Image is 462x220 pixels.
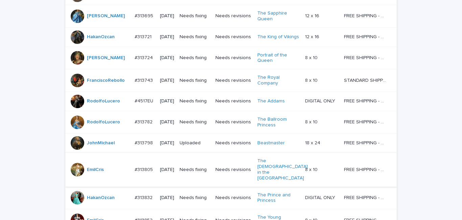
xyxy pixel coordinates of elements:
tr: RodolfoLucero #4517EU#4517EU [DATE]Needs fixingNeeds revisionsThe Addams DIGITAL ONLYDIGITAL ONLY... [65,92,397,111]
p: 8 x 10 [305,54,319,61]
p: [DATE] [160,98,174,104]
p: #313721 [135,33,153,40]
p: #313832 [135,194,154,201]
tr: HakanOzcan #313832#313832 [DATE]Needs fixingNeeds revisionsThe Prince and Princess DIGITAL ONLYDI... [65,187,397,209]
tr: RodolfoLucero #313782#313782 [DATE]Needs fixingNeeds revisionsThe Ballroom Princess 8 x 108 x 10 ... [65,111,397,133]
p: 8 x 10 [305,76,319,83]
tr: FranciscoRebollo #313743#313743 [DATE]Needs fixingNeeds revisionsThe Royal Company 8 x 108 x 10 S... [65,69,397,92]
tr: HakanOzcan #313721#313721 [DATE]Needs fixingNeeds revisionsThe King of Vikings 12 x 1612 x 16 FRE... [65,27,397,47]
a: HakanOzcan [87,34,115,40]
a: The King of Vikings [257,34,299,40]
p: #313782 [135,118,154,125]
a: RodolfoLucero [87,119,120,125]
p: Needs fixing [180,34,210,40]
p: Needs revisions [215,140,252,146]
p: #313805 [135,166,154,173]
p: 18 x 24 [305,139,322,146]
p: Needs revisions [215,13,252,19]
p: Needs revisions [215,195,252,201]
p: [DATE] [160,13,174,19]
p: [DATE] [160,195,174,201]
a: The [DEMOGRAPHIC_DATA] in the [GEOGRAPHIC_DATA] [257,158,308,181]
p: Needs fixing [180,98,210,104]
tr: EmilCris #313805#313805 [DATE]Needs fixingNeeds revisionsThe [DEMOGRAPHIC_DATA] in the [GEOGRAPHI... [65,153,397,187]
p: FREE SHIPPING - preview in 1-2 business days, after your approval delivery will take 5-10 b.d. [344,33,387,40]
p: #4517EU [135,97,155,104]
p: DIGITAL ONLY [305,97,337,104]
p: Needs revisions [215,98,252,104]
a: The Sapphire Queen [257,10,300,22]
a: The Addams [257,98,285,104]
p: [DATE] [160,167,174,173]
a: EmilCris [87,167,104,173]
tr: JohnMichael #313798#313798 [DATE]UploadedNeeds revisionsBeastmaster 18 x 2418 x 24 FREE SHIPPING ... [65,133,397,153]
p: Needs fixing [180,13,210,19]
p: Needs revisions [215,78,252,83]
a: Portrait of the Queen [257,52,300,64]
a: The Royal Company [257,75,300,86]
tr: [PERSON_NAME] #313724#313724 [DATE]Needs fixingNeeds revisionsPortrait of the Queen 8 x 108 x 10 ... [65,47,397,69]
p: [DATE] [160,78,174,83]
p: Needs revisions [215,119,252,125]
p: Needs fixing [180,55,210,61]
p: Uploaded [180,140,210,146]
p: FREE SHIPPING - preview in 1-2 business days, after your approval delivery will take up to 10 bus... [344,97,387,104]
p: Needs fixing [180,167,210,173]
p: Needs revisions [215,34,252,40]
a: [PERSON_NAME] [87,55,125,61]
p: 8 x 10 [305,166,319,173]
p: FREE SHIPPING - preview in 1-2 business days, after your approval delivery will take 5-10 b.d. [344,166,387,173]
a: Beastmaster [257,140,285,146]
p: FREE SHIPPING - preview in 1-2 business days, after your approval delivery will take 5-10 b.d. [344,12,387,19]
p: [DATE] [160,55,174,61]
p: 12 x 16 [305,33,321,40]
p: FREE SHIPPING - preview in 1-2 business days, after your approval delivery will take 5-10 b.d. [344,194,387,201]
a: The Prince and Princess [257,192,300,204]
p: #313743 [135,76,154,83]
p: STANDARD SHIPPING -preview in 1-2 business days, after your approval delivery will take 6-7 buisn... [344,76,387,83]
p: Needs revisions [215,167,252,173]
p: Needs fixing [180,78,210,83]
p: 8 x 10 [305,118,319,125]
a: [PERSON_NAME] [87,13,125,19]
p: Needs revisions [215,55,252,61]
a: JohnMichael [87,140,115,146]
a: The Ballroom Princess [257,117,300,128]
p: 12 x 16 [305,12,321,19]
p: FREE SHIPPING - preview in 1-2 business days, after your approval delivery will take 5-10 b.d. [344,118,387,125]
p: FREE SHIPPING - preview in 1-2 business days, after your approval delivery will take 5-10 b.d. [344,54,387,61]
tr: [PERSON_NAME] #313695#313695 [DATE]Needs fixingNeeds revisionsThe Sapphire Queen 12 x 1612 x 16 F... [65,5,397,27]
p: [DATE] [160,119,174,125]
p: FREE SHIPPING - preview in 1-2 business days, after your approval delivery will take 5-10 b.d. [344,139,387,146]
a: RodolfoLucero [87,98,120,104]
a: HakanOzcan [87,195,115,201]
p: DIGITAL ONLY [305,194,337,201]
p: Needs fixing [180,119,210,125]
p: [DATE] [160,140,174,146]
a: FranciscoRebollo [87,78,125,83]
p: #313798 [135,139,154,146]
p: [DATE] [160,34,174,40]
p: Needs fixing [180,195,210,201]
p: #313724 [135,54,154,61]
p: #313695 [135,12,155,19]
